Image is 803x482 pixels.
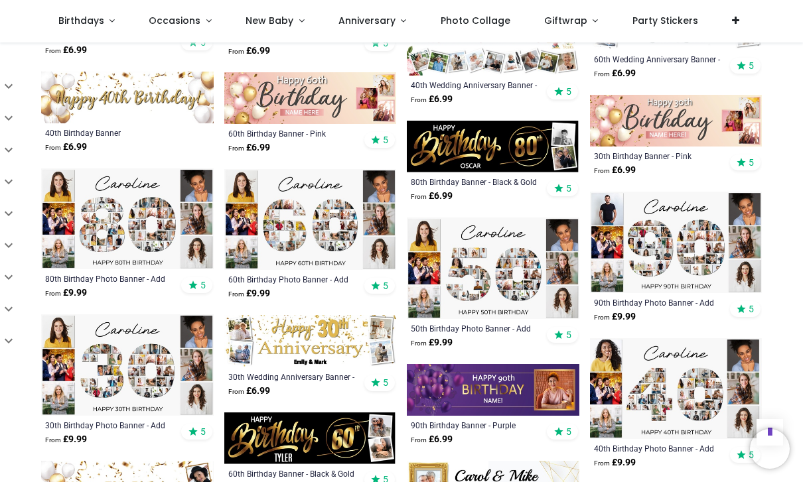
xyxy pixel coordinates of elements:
a: 30th Birthday Banner - Pink [594,151,725,161]
strong: £ 6.99 [411,190,453,203]
strong: £ 9.99 [594,310,636,324]
span: Photo Collage [441,14,510,27]
span: From [228,145,244,152]
a: 60th Birthday Banner - Pink [228,128,360,139]
span: 5 [749,60,754,72]
a: 60th Birthday Banner - Black & Gold [228,468,360,479]
a: 80th Birthday Banner - Black & Gold [411,176,542,187]
span: From [228,388,244,395]
strong: £ 6.99 [411,93,453,106]
strong: £ 9.99 [594,456,636,469]
img: Personalised 30th Birthday Photo Banner - Add Photos - Custom Text [41,314,214,416]
span: 5 [200,279,206,291]
span: From [45,436,61,444]
img: Personalised Happy 30th Birthday Banner - Pink - Custom Name & 3 Photo Upload [590,95,763,147]
img: Happy 40th Birthday Banner - Gold & White Balloons [41,72,214,123]
img: Personalised Happy 60th Birthday Banner - Pink - Custom Name & 3 Photo Upload [224,72,397,124]
span: 5 [566,86,571,97]
img: Personalised 90th Birthday Photo Banner - Add Photos - Custom Text [590,192,763,293]
strong: £ 6.99 [45,141,87,154]
span: From [411,339,427,347]
span: From [411,436,427,444]
strong: £ 9.99 [45,286,87,300]
a: 90th Birthday Photo Banner - Add Photos [594,297,725,308]
a: 40th Birthday Banner [45,127,177,138]
span: From [594,167,610,174]
span: 5 [566,182,571,194]
span: 5 [749,449,754,461]
span: 5 [749,156,754,168]
a: 30th Birthday Photo Banner - Add Photos [45,420,177,430]
span: 5 [566,426,571,438]
span: 5 [383,134,388,146]
span: Party Stickers [632,14,698,27]
span: Birthdays [58,14,104,27]
img: Personalised 40th Wedding Anniversary Banner - Floral Design - 9 Photo Upload [407,24,579,76]
a: 60th Wedding Anniversary Banner - Silver Celebration Design [594,54,725,64]
strong: £ 6.99 [594,67,636,80]
img: Personalised 80th Birthday Photo Banner - Add Photos - Custom Text [41,168,214,270]
img: Personalised Happy 90th Birthday Banner - Purple Balloons - Custom Name & 1 Photo Upload [407,364,579,416]
span: From [45,47,61,54]
span: From [594,314,610,321]
span: Giftwrap [544,14,587,27]
span: From [45,290,61,297]
span: Anniversary [338,14,396,27]
span: From [228,290,244,298]
span: From [411,96,427,103]
img: Personalised 60th Birthday Photo Banner - Add Photos - Custom Text [224,169,397,271]
span: From [594,70,610,78]
strong: £ 6.99 [228,141,270,154]
span: 5 [200,426,206,438]
span: 5 [383,280,388,292]
span: 5 [383,377,388,389]
strong: £ 9.99 [45,433,87,446]
strong: £ 6.99 [45,44,87,57]
span: 5 [749,303,754,315]
a: 60th Birthday Photo Banner - Add Photos [228,274,360,284]
span: 5 [566,329,571,341]
strong: £ 6.99 [411,433,453,446]
span: New Baby [246,14,293,27]
img: Personalised 40th Birthday Photo Banner - Add Photos - Custom Text [590,338,763,440]
strong: £ 9.99 [228,287,270,300]
span: From [411,193,427,200]
img: Personalised 30th Wedding Anniversary Banner - Gold Design - Custom Name & 4 Photo Upload [224,315,397,367]
a: 50th Birthday Photo Banner - Add Photos [411,323,542,333]
a: 40th Wedding Anniversary Banner - Floral Design [411,80,542,90]
span: From [228,48,244,55]
a: 40th Birthday Photo Banner - Add Photos [594,443,725,453]
img: Personalised 50th Birthday Photo Banner - Add Photos - Custom Text [407,217,579,319]
span: From [594,459,610,467]
span: From [45,144,61,151]
strong: £ 9.99 [411,336,453,349]
span: 5 [383,37,388,49]
span: Occasions [149,14,200,27]
img: Personalised Happy 80th Birthday Banner - Black & Gold - Custom Name & 2 Photo Upload [407,121,579,172]
img: Personalised Happy 60th Birthday Banner - Black & Gold - Custom Name & 2 Photo Upload [224,412,397,464]
iframe: Brevo live chat [750,429,790,469]
a: 30th Wedding Anniversary Banner - Gold Design [228,371,360,382]
strong: £ 6.99 [228,385,270,398]
strong: £ 6.99 [228,44,270,58]
a: 80th Birthday Photo Banner - Add Photos [45,273,177,284]
a: 90th Birthday Banner - Purple Balloons [411,420,542,430]
strong: £ 6.99 [594,164,636,177]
